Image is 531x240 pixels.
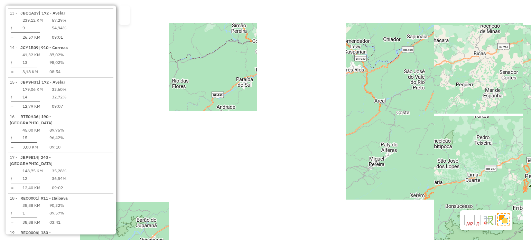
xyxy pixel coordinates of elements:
span: Exibir rótulo [476,222,479,226]
td: 09:10 [49,144,64,151]
td: / [10,134,14,141]
span: REC0001 [20,195,38,201]
td: 41,32 KM [22,51,41,58]
span: | 172 - Avelar [39,10,65,16]
td: = [10,68,14,75]
td: 03:41 [49,219,64,226]
td: = [10,144,14,151]
td: 32,72% [52,94,67,100]
img: Exibir/Ocultar setores [497,213,510,225]
td: 87,02% [49,51,64,58]
td: 54,94% [52,25,67,31]
span: | 172 - Avelar [39,79,65,85]
td: 12,79 KM [22,103,43,110]
span: JBP9H31 [20,79,39,85]
td: 14 [22,94,43,100]
td: 45,00 KM [22,127,41,134]
td: 13 [22,59,41,66]
td: 36,54% [52,175,67,182]
span: | 910 - Correas [38,45,68,50]
span: 15 - [10,79,65,85]
td: 38,88 KM [22,219,41,226]
td: 35,28% [52,167,67,174]
td: 57,29% [52,17,67,24]
td: = [10,219,14,226]
span: 13 - [10,10,65,16]
td: = [10,184,14,191]
td: 33,60% [52,86,67,93]
span: JBQ1A27 [20,10,39,16]
span: 17 - [10,155,53,166]
td: 09:07 [52,103,67,110]
td: 38,88 KM [22,202,41,209]
span: | 911 - Itaipava [38,195,68,201]
td: 1 [22,210,41,217]
td: 9 [22,25,43,31]
a: Nova sessão e pesquisa [122,9,127,14]
em: NR [466,221,473,227]
td: / [10,25,14,31]
td: 90,32% [49,202,64,209]
td: / [10,175,14,182]
td: 89,57% [49,210,64,217]
td: 239,12 KM [22,17,43,24]
td: 09:01 [52,34,67,41]
span: 18 - [10,195,68,201]
span: 16 - [10,114,53,125]
td: 98,02% [49,59,64,66]
span: REC0006 [20,230,38,235]
img: Fluxo de ruas [483,214,494,225]
em: R [476,221,479,227]
td: 12 [22,175,43,182]
td: 09:02 [52,184,67,191]
td: 89,75% [49,127,64,134]
td: = [10,34,14,41]
span: JBP9E14 [20,155,38,160]
td: / [10,59,14,66]
td: 15 [22,134,41,141]
td: 26,57 KM [22,34,43,41]
td: 08:54 [49,68,64,75]
span: RTE0H36 [20,114,38,119]
td: 96,42% [49,134,64,141]
span: JCY1B09 [20,45,38,50]
span: Ocultar NR [466,222,473,226]
td: 12,40 KM [22,184,43,191]
td: / [10,94,14,100]
td: 3,00 KM [22,144,41,151]
td: 3,18 KM [22,68,41,75]
td: = [10,103,14,110]
td: / [10,210,14,217]
span: 14 - [10,45,68,50]
td: 179,06 KM [22,86,43,93]
td: 148,75 KM [22,167,43,174]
